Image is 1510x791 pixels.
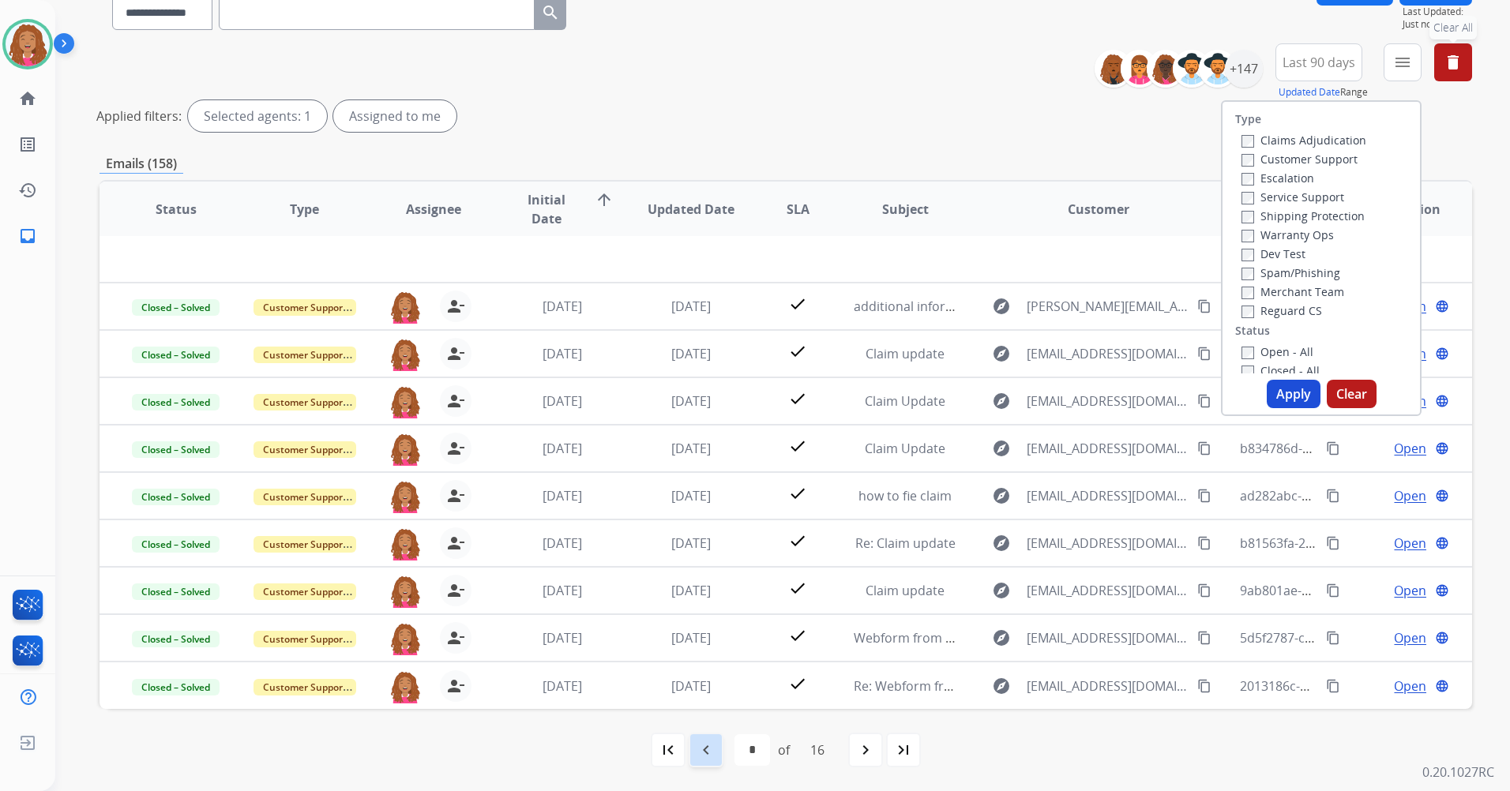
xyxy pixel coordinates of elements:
label: Reguard CS [1241,303,1322,318]
mat-icon: explore [992,344,1011,363]
span: Customer Support [254,679,356,695]
label: Service Support [1241,189,1344,204]
span: [DATE] [671,677,711,695]
mat-icon: language [1435,536,1449,550]
label: Warranty Ops [1241,227,1334,242]
input: Closed - All [1241,366,1254,378]
mat-icon: content_copy [1197,583,1211,598]
span: b81563fa-27df-423b-bed2-ac310cc9e978 [1240,534,1478,552]
span: Closed – Solved [132,299,220,316]
mat-icon: content_copy [1197,536,1211,550]
span: Closed – Solved [132,441,220,458]
mat-icon: person_remove [446,486,465,505]
input: Shipping Protection [1241,211,1254,223]
div: of [778,740,790,759]
mat-icon: language [1435,299,1449,313]
mat-icon: person_remove [446,392,465,410]
span: Status [156,200,197,219]
mat-icon: person_remove [446,297,465,316]
span: Customer [1068,200,1129,219]
span: [DATE] [543,487,582,504]
label: Spam/Phishing [1241,265,1340,280]
input: Escalation [1241,173,1254,186]
span: Claim update [866,582,945,599]
img: agent-avatar [389,527,421,560]
mat-icon: check [788,389,807,408]
span: [EMAIL_ADDRESS][DOMAIN_NAME] [1027,628,1189,647]
span: how to fie claim [858,487,952,504]
span: Customer Support [254,583,356,600]
span: 9ab801ae-c93d-4c1b-a9c4-cd8e5de3616c [1240,582,1483,599]
mat-icon: delete [1444,53,1463,72]
mat-icon: home [18,89,37,108]
span: [EMAIL_ADDRESS][DOMAIN_NAME] [1027,581,1189,600]
div: 16 [798,734,837,766]
span: Open [1394,628,1426,647]
mat-icon: history [18,181,37,200]
span: Closed – Solved [132,394,220,410]
button: Clear [1327,380,1377,408]
span: [DATE] [671,392,711,410]
span: [DATE] [671,629,711,647]
mat-icon: language [1435,441,1449,455]
mat-icon: check [788,626,807,645]
mat-icon: navigate_before [697,740,716,759]
span: additional information [854,298,988,315]
mat-icon: content_copy [1197,679,1211,693]
img: agent-avatar [389,670,421,703]
span: [DATE] [543,629,582,647]
button: Apply [1267,380,1320,408]
button: Last 90 days [1275,43,1362,81]
label: Dev Test [1241,246,1305,261]
mat-icon: person_remove [446,344,465,363]
span: Just now [1403,18,1472,31]
span: Open [1394,534,1426,553]
mat-icon: explore [992,297,1011,316]
mat-icon: explore [992,677,1011,695]
mat-icon: content_copy [1326,631,1340,645]
mat-icon: check [788,484,807,503]
span: Type [290,200,319,219]
span: Closed – Solved [132,679,220,695]
input: Warranty Ops [1241,230,1254,242]
span: b834786d-0ea0-4e4c-9a95-fcf4cf57306b [1240,440,1474,457]
mat-icon: content_copy [1326,536,1340,550]
span: [EMAIL_ADDRESS][DOMAIN_NAME] [1027,439,1189,458]
span: [EMAIL_ADDRESS][DOMAIN_NAME] [1027,486,1189,505]
mat-icon: language [1435,347,1449,361]
mat-icon: content_copy [1197,347,1211,361]
mat-icon: language [1435,394,1449,408]
mat-icon: person_remove [446,677,465,695]
p: Applied filters: [96,107,182,126]
label: Claims Adjudication [1241,133,1366,148]
span: Open [1394,486,1426,505]
mat-icon: menu [1393,53,1412,72]
mat-icon: content_copy [1326,583,1340,598]
img: agent-avatar [389,575,421,608]
span: [DATE] [671,582,711,599]
mat-icon: arrow_upward [595,190,614,209]
mat-icon: content_copy [1197,631,1211,645]
mat-icon: content_copy [1197,489,1211,503]
label: Type [1235,111,1261,127]
span: ad282abc-9029-4cd0-aaab-737d922c30b9 [1240,487,1486,504]
span: Customer Support [254,394,356,410]
mat-icon: check [788,294,807,313]
input: Spam/Phishing [1241,268,1254,280]
span: Customer Support [254,441,356,458]
span: [EMAIL_ADDRESS][DOMAIN_NAME] [1027,344,1189,363]
span: SLA [787,200,809,219]
mat-icon: explore [992,486,1011,505]
span: Open [1394,439,1426,458]
mat-icon: explore [992,628,1011,647]
span: Range [1279,85,1368,99]
div: Selected agents: 1 [188,100,327,132]
mat-icon: person_remove [446,581,465,600]
mat-icon: list_alt [18,135,37,154]
img: agent-avatar [389,385,421,418]
span: Initial Date [511,190,582,228]
span: Customer Support [254,489,356,505]
mat-icon: person_remove [446,439,465,458]
mat-icon: navigate_next [856,740,875,759]
span: [DATE] [671,534,711,552]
